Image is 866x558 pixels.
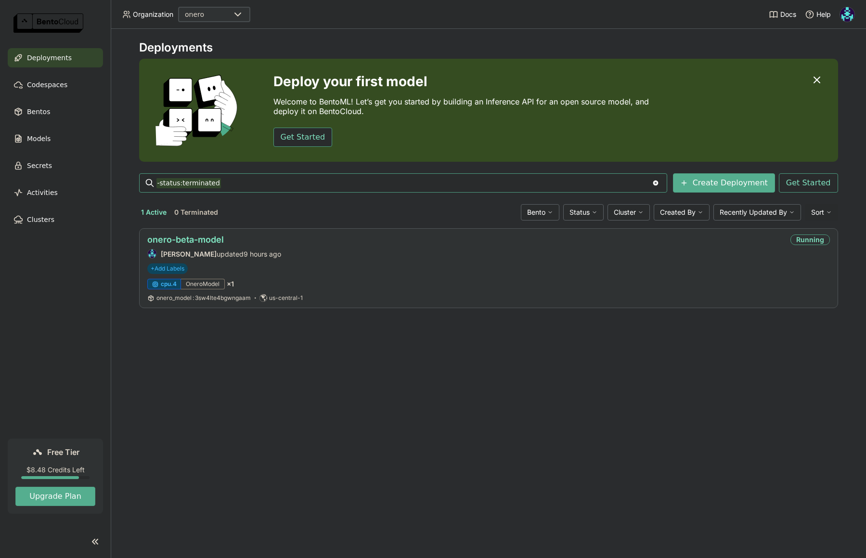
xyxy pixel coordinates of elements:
span: Clusters [27,214,54,225]
a: Deployments [8,48,103,67]
a: onero-beta-model [147,234,224,245]
span: Help [816,10,831,19]
span: Models [27,133,51,144]
div: Help [805,10,831,19]
span: × 1 [227,280,234,288]
h3: Deploy your first model [273,74,654,89]
a: Models [8,129,103,148]
a: onero_model:3sw4lte4bgwngaam [156,294,251,302]
a: Free Tier$8.48 Credits LeftUpgrade Plan [8,439,103,514]
a: Bentos [8,102,103,121]
button: 1 Active [139,206,168,219]
button: Get Started [273,128,333,147]
div: OneroModel [181,279,225,289]
div: updated [147,249,281,259]
span: Bento [527,208,545,217]
div: onero [185,10,204,19]
span: : [193,294,194,301]
span: 9 hours ago [244,250,281,258]
div: Cluster [607,204,650,221]
button: 0 Terminated [172,206,220,219]
a: Activities [8,183,103,202]
span: Organization [133,10,173,19]
svg: Clear value [652,179,659,187]
a: Docs [769,10,796,19]
span: Docs [780,10,796,19]
span: +Add Labels [147,263,188,274]
img: logo [13,13,83,33]
div: Sort [805,204,838,221]
div: Recently Updated By [713,204,801,221]
div: Running [790,234,830,245]
span: Cluster [614,208,636,217]
div: Bento [521,204,559,221]
span: Codespaces [27,79,67,91]
button: Get Started [779,173,838,193]
button: Upgrade Plan [15,487,95,506]
span: Status [569,208,590,217]
a: Secrets [8,156,103,175]
strong: [PERSON_NAME] [161,250,217,258]
p: Welcome to BentoML! Let’s get you started by building an Inference API for an open source model, ... [273,97,654,116]
span: cpu.4 [161,280,177,288]
span: Recently Updated By [720,208,787,217]
input: Selected onero. [205,10,206,20]
img: Darko Petrovic [148,249,156,258]
div: $8.48 Credits Left [15,466,95,474]
a: Clusters [8,210,103,229]
input: Search [156,175,652,191]
span: Free Tier [47,447,79,457]
div: Status [563,204,604,221]
span: Secrets [27,160,52,171]
span: onero_model 3sw4lte4bgwngaam [156,294,251,301]
span: Deployments [27,52,72,64]
span: Bentos [27,106,50,117]
div: Created By [654,204,710,221]
a: Codespaces [8,75,103,94]
span: us-central-1 [269,294,303,302]
span: Activities [27,187,58,198]
img: Darko Petrovic [840,7,854,22]
span: Sort [811,208,824,217]
div: Deployments [139,40,838,55]
button: Create Deployment [673,173,775,193]
span: Created By [660,208,696,217]
img: cover onboarding [147,74,250,146]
